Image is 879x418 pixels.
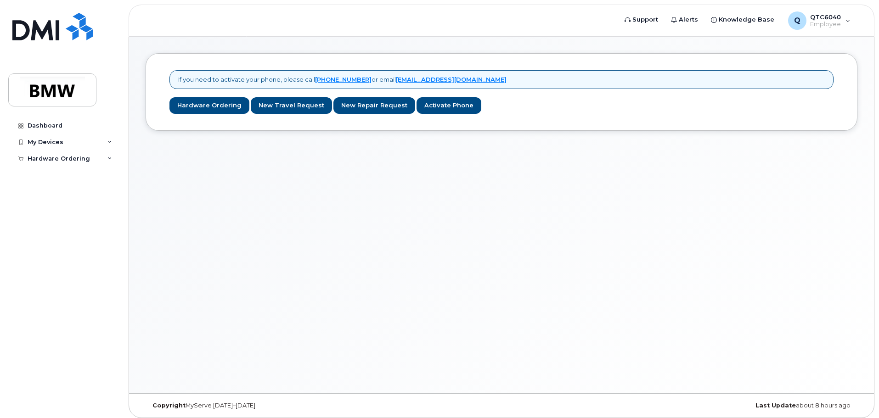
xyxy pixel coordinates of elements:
strong: Last Update [755,402,796,409]
a: [PHONE_NUMBER] [315,76,372,83]
strong: Copyright [152,402,186,409]
a: New Travel Request [251,97,332,114]
a: Hardware Ordering [169,97,249,114]
a: New Repair Request [333,97,415,114]
a: [EMAIL_ADDRESS][DOMAIN_NAME] [396,76,507,83]
p: If you need to activate your phone, please call or email [178,75,507,84]
div: about 8 hours ago [620,402,857,409]
div: MyServe [DATE]–[DATE] [146,402,383,409]
a: Activate Phone [417,97,481,114]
